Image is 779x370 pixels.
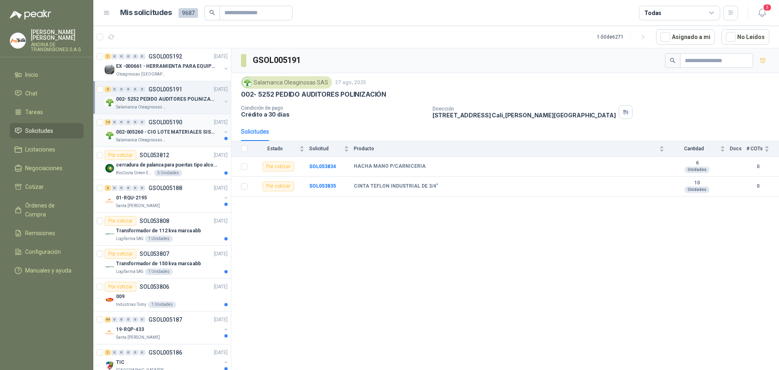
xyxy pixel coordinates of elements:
[148,54,182,59] p: GSOL005192
[105,249,136,259] div: Por cotizar
[10,33,26,48] img: Company Logo
[243,78,252,87] img: Company Logo
[25,266,71,275] span: Manuales y ayuda
[112,54,118,59] div: 0
[644,9,661,17] div: Todas
[139,87,145,92] div: 0
[112,317,118,322] div: 0
[10,67,84,82] a: Inicio
[139,317,145,322] div: 0
[309,141,354,157] th: Solicitud
[31,29,84,41] p: [PERSON_NAME] [PERSON_NAME]
[241,127,269,136] div: Solicitudes
[116,236,143,242] p: Logifarma SAS
[140,218,169,224] p: SOL053808
[116,128,217,136] p: 002-005260 - CIO LOTE MATERIALES SISTEMA HIDRAULIC
[10,142,84,157] a: Licitaciones
[125,350,131,355] div: 0
[118,54,125,59] div: 0
[145,236,173,242] div: 1 Unidades
[656,29,715,45] button: Asignado a mi
[105,163,114,173] img: Company Logo
[669,141,730,157] th: Cantidad
[105,317,111,322] div: 44
[116,104,167,110] p: Salamanca Oleaginosas SAS
[105,185,111,191] div: 2
[309,164,336,169] a: SOL053834
[25,229,55,238] span: Remisiones
[116,170,153,176] p: BioCosta Green Energy S.A.S
[105,84,229,110] a: 2 0 0 0 0 0 GSOL005191[DATE] Company Logo002- 5252 PEDIDO AUDITORES POLINIZACIÓNSalamanca Oleagin...
[105,97,114,107] img: Company Logo
[112,350,118,355] div: 0
[116,268,143,275] p: Logifarma SAS
[354,146,658,151] span: Producto
[132,350,138,355] div: 0
[747,163,769,171] b: 0
[105,315,229,341] a: 44 0 0 0 0 0 GSOL005187[DATE] Company Logo19-RQP-433Santa [PERSON_NAME]
[25,145,55,154] span: Licitaciones
[139,119,145,125] div: 0
[10,198,84,222] a: Órdenes de Compra
[214,119,228,126] p: [DATE]
[263,182,294,191] div: Por cotizar
[132,317,138,322] div: 0
[669,146,719,151] span: Cantidad
[105,65,114,74] img: Company Logo
[105,117,229,143] a: 14 0 0 0 0 0 GSOL005190[DATE] Company Logo002-005260 - CIO LOTE MATERIALES SISTEMA HIDRAULICSalam...
[132,185,138,191] div: 0
[241,76,332,89] div: Salamanca Oleaginosas SAS
[118,317,125,322] div: 0
[105,229,114,239] img: Company Logo
[105,262,114,272] img: Company Logo
[214,86,228,93] p: [DATE]
[10,10,51,19] img: Logo peakr
[118,350,125,355] div: 0
[10,160,84,176] a: Negociaciones
[105,150,136,160] div: Por cotizar
[132,87,138,92] div: 0
[214,316,228,324] p: [DATE]
[25,182,44,191] span: Cotizar
[116,95,217,103] p: 002- 5252 PEDIDO AUDITORES POLINIZACIÓN
[148,317,182,322] p: GSOL005187
[116,161,217,169] p: cerradura de palanca para puertas tipo alcoba marca yale
[112,185,118,191] div: 0
[116,227,201,235] p: Transformador de 112 kva marca abb
[25,201,76,219] span: Órdenes de Compra
[105,119,111,125] div: 14
[105,52,229,78] a: 1 0 0 0 0 0 GSOL005192[DATE] Company LogoEX -000661 - HERRAMIENTA PARA EQUIPO MECANICO PLANOleagi...
[118,119,125,125] div: 0
[93,279,231,312] a: Por cotizarSOL053806[DATE] Company Logo009Industrias Tomy1 Unidades
[140,284,169,290] p: SOL053806
[116,359,125,366] p: TIC
[179,8,198,18] span: 9687
[10,123,84,138] a: Solicitudes
[747,141,779,157] th: # COTs
[747,146,763,151] span: # COTs
[433,112,616,119] p: [STREET_ADDRESS] Cali , [PERSON_NAME][GEOGRAPHIC_DATA]
[105,216,136,226] div: Por cotizar
[755,6,769,20] button: 3
[214,184,228,192] p: [DATE]
[309,183,336,189] b: SOL053835
[10,263,84,278] a: Manuales y ayuda
[116,334,160,341] p: Santa [PERSON_NAME]
[116,301,146,308] p: Industrias Tomy
[214,217,228,225] p: [DATE]
[116,71,167,78] p: Oleaginosas [GEOGRAPHIC_DATA][PERSON_NAME]
[93,213,231,246] a: Por cotizarSOL053808[DATE] Company LogoTransformador de 112 kva marca abbLogifarma SAS1 Unidades
[125,54,131,59] div: 0
[433,106,616,112] p: Dirección
[241,105,426,111] p: Condición de pago
[105,350,111,355] div: 1
[105,282,136,292] div: Por cotizar
[10,86,84,101] a: Chat
[105,54,111,59] div: 1
[148,119,182,125] p: GSOL005190
[105,196,114,206] img: Company Logo
[669,180,725,186] b: 10
[684,167,710,173] div: Unidades
[209,10,215,15] span: search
